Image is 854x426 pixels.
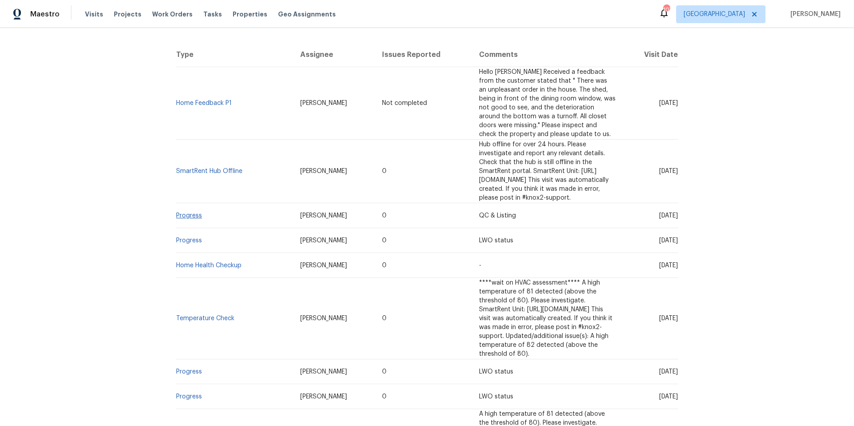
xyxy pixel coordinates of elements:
[176,213,202,219] a: Progress
[300,100,347,106] span: [PERSON_NAME]
[479,262,481,269] span: -
[300,394,347,400] span: [PERSON_NAME]
[382,237,387,244] span: 0
[659,369,678,375] span: [DATE]
[659,315,678,322] span: [DATE]
[203,11,222,17] span: Tasks
[479,369,513,375] span: LWO status
[152,10,193,19] span: Work Orders
[300,369,347,375] span: [PERSON_NAME]
[300,213,347,219] span: [PERSON_NAME]
[278,10,336,19] span: Geo Assignments
[663,5,669,14] div: 107
[375,42,472,67] th: Issues Reported
[479,69,616,137] span: Hello [PERSON_NAME] Received a feedback from the customer stated that " There was an unpleasant o...
[85,10,103,19] span: Visits
[300,237,347,244] span: [PERSON_NAME]
[300,315,347,322] span: [PERSON_NAME]
[382,100,427,106] span: Not completed
[659,237,678,244] span: [DATE]
[479,280,612,357] span: ****wait on HVAC assessment**** A high temperature of 81 detected (above the threshold of 80). Pl...
[176,369,202,375] a: Progress
[300,168,347,174] span: [PERSON_NAME]
[176,237,202,244] a: Progress
[479,237,513,244] span: LWO status
[659,168,678,174] span: [DATE]
[787,10,841,19] span: [PERSON_NAME]
[176,42,293,67] th: Type
[176,168,242,174] a: SmartRent Hub Offline
[684,10,745,19] span: [GEOGRAPHIC_DATA]
[659,100,678,106] span: [DATE]
[382,168,387,174] span: 0
[472,42,623,67] th: Comments
[659,394,678,400] span: [DATE]
[382,394,387,400] span: 0
[382,369,387,375] span: 0
[176,100,232,106] a: Home Feedback P1
[623,42,678,67] th: Visit Date
[659,213,678,219] span: [DATE]
[300,262,347,269] span: [PERSON_NAME]
[479,394,513,400] span: LWO status
[176,262,242,269] a: Home Health Checkup
[479,213,516,219] span: QC & Listing
[382,213,387,219] span: 0
[114,10,141,19] span: Projects
[176,315,234,322] a: Temperature Check
[30,10,60,19] span: Maestro
[659,262,678,269] span: [DATE]
[293,42,375,67] th: Assignee
[233,10,267,19] span: Properties
[479,141,608,201] span: Hub offline for over 24 hours. Please investigate and report any relevant details. Check that the...
[176,394,202,400] a: Progress
[382,262,387,269] span: 0
[382,315,387,322] span: 0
